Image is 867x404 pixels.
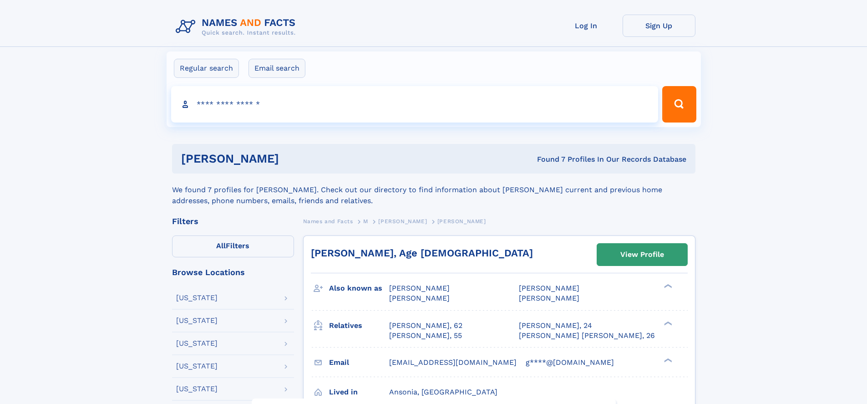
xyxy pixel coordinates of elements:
[662,320,673,326] div: ❯
[389,388,497,396] span: Ansonia, [GEOGRAPHIC_DATA]
[363,218,368,225] span: M
[519,294,579,302] span: [PERSON_NAME]
[623,15,695,37] a: Sign Up
[172,15,303,39] img: Logo Names and Facts
[378,218,427,225] span: [PERSON_NAME]
[519,321,592,331] a: [PERSON_NAME], 24
[176,317,218,324] div: [US_STATE]
[378,215,427,227] a: [PERSON_NAME]
[172,217,294,225] div: Filters
[620,244,664,265] div: View Profile
[172,235,294,257] label: Filters
[176,363,218,370] div: [US_STATE]
[216,241,226,250] span: All
[172,174,695,206] div: We found 7 profiles for [PERSON_NAME]. Check out our directory to find information about [PERSON_...
[363,215,368,227] a: M
[519,331,655,341] a: [PERSON_NAME] [PERSON_NAME], 26
[172,268,294,276] div: Browse Locations
[389,284,450,292] span: [PERSON_NAME]
[389,321,462,331] a: [PERSON_NAME], 62
[174,59,239,78] label: Regular search
[662,86,696,123] button: Search Button
[662,283,673,289] div: ❯
[519,284,579,292] span: [PERSON_NAME]
[662,357,673,363] div: ❯
[329,318,389,333] h3: Relatives
[597,244,687,266] a: View Profile
[329,355,389,370] h3: Email
[389,294,450,302] span: [PERSON_NAME]
[311,247,533,259] a: [PERSON_NAME], Age [DEMOGRAPHIC_DATA]
[176,340,218,347] div: [US_STATE]
[181,153,408,164] h1: [PERSON_NAME]
[329,384,389,400] h3: Lived in
[171,86,659,123] input: search input
[303,215,353,227] a: Names and Facts
[176,385,218,393] div: [US_STATE]
[248,59,305,78] label: Email search
[389,358,517,367] span: [EMAIL_ADDRESS][DOMAIN_NAME]
[408,154,686,164] div: Found 7 Profiles In Our Records Database
[176,294,218,302] div: [US_STATE]
[550,15,623,37] a: Log In
[329,281,389,296] h3: Also known as
[437,218,486,225] span: [PERSON_NAME]
[389,331,462,341] a: [PERSON_NAME], 55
